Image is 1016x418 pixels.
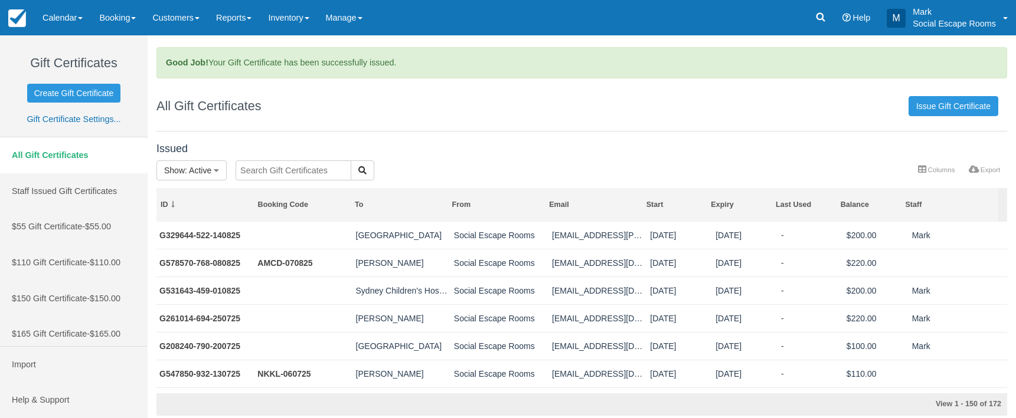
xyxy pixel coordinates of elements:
[353,305,451,333] td: Andrew Edmondson
[778,222,844,249] td: -
[451,249,549,277] td: Social Escape Rooms
[159,231,240,240] a: G329644-522-140825
[913,18,996,29] p: Social Escape Rooms
[156,249,254,277] td: G578570-768-080825
[451,388,549,416] td: Dad
[159,286,240,295] a: G531643-459-010825
[156,222,254,249] td: G329644-522-140825
[549,200,638,210] div: Email
[451,333,549,360] td: Social Escape Rooms
[12,222,82,231] span: $55 Gift Certificate
[12,258,87,267] span: $110 Gift Certificate
[159,258,240,268] a: G578570-768-080825
[90,258,120,267] span: $110.00
[647,249,713,277] td: 08/08/2025
[549,222,647,249] td: kat.colgan@petershampandc.org.au
[549,388,647,416] td: lachy8910@gmail.com
[12,294,87,303] span: $150 Gift Certificate
[713,360,778,388] td: 12/07/2028
[844,360,909,388] td: $110.00
[208,58,397,67] span: Your Gift Certificate has been successfully issued.
[353,249,451,277] td: Laura Grubisa
[713,305,778,333] td: 25/07/2026
[887,9,906,28] div: M
[778,277,844,305] td: -
[841,200,897,210] div: Balance
[156,143,1007,155] h4: Issued
[647,222,713,249] td: 14/08/2025
[647,333,713,360] td: 20/07/2025
[258,200,347,210] div: Booking Code
[236,160,351,180] input: Search Gift Certificates
[647,277,713,305] td: 01/08/2025
[452,200,541,210] div: From
[844,333,909,360] td: $100.00
[355,200,444,210] div: To
[713,333,778,360] td: 20/07/2026
[156,333,254,360] td: G208240-790-200725
[353,277,451,305] td: Sydney Children's Hospitals Foundation
[254,360,352,388] td: NKKL-060725
[156,388,254,416] td: G154806-498-120725
[12,329,87,338] span: $165 Gift Certificate
[9,56,139,70] h1: Gift Certificates
[185,166,211,175] span: : Active
[156,99,261,113] h1: All Gift Certificates
[844,249,909,277] td: $220.00
[842,14,851,22] i: Help
[778,388,844,416] td: -
[85,222,111,231] span: $55.00
[353,222,451,249] td: Petersham Public School
[647,305,713,333] td: 25/07/2025
[776,200,832,210] div: Last Used
[911,162,962,178] a: Columns
[778,360,844,388] td: -
[451,360,549,388] td: Social Escape Rooms
[549,305,647,333] td: andrewjedmo@gmail.com
[353,333,451,360] td: Wideview Public School
[962,162,1007,178] a: Export
[90,294,120,303] span: $150.00
[353,388,451,416] td: Lachlan
[844,277,909,305] td: $200.00
[353,360,451,388] td: Colin Liang
[711,200,767,210] div: Expiry
[778,333,844,360] td: -
[254,388,352,416] td: BDRX-120725
[853,13,871,22] span: Help
[161,200,250,210] div: ID
[778,249,844,277] td: -
[713,277,778,305] td: 01/08/2026
[844,388,909,416] td: $110.00
[159,341,240,351] a: G208240-790-200725
[730,399,1001,410] div: View 1 - 150 of 172
[257,369,311,378] a: NKKL-060725
[257,258,312,268] a: AMCD-070825
[549,333,647,360] td: wideviewpsfete@gmail.com
[451,222,549,249] td: Social Escape Rooms
[844,305,909,333] td: $220.00
[911,162,1007,180] ul: More
[27,84,121,103] a: Create Gift Certificate
[156,305,254,333] td: G261014-694-250725
[844,222,909,249] td: $200.00
[909,277,1007,305] td: Mark
[166,58,208,67] strong: Good Job!
[451,305,549,333] td: Social Escape Rooms
[909,305,1007,333] td: Mark
[156,277,254,305] td: G531643-459-010825
[27,114,120,124] a: Gift Certificate Settings...
[159,369,240,378] a: G547850-932-130725
[713,388,778,416] td: 11/07/2028
[90,329,120,338] span: $165.00
[713,249,778,277] td: 07/08/2028
[647,360,713,388] td: 13/07/2025
[713,222,778,249] td: 14/08/2026
[164,166,185,175] span: Show
[913,6,996,18] p: Mark
[646,200,703,210] div: Start
[778,305,844,333] td: -
[909,333,1007,360] td: Mark
[905,200,994,210] div: Staff
[254,249,352,277] td: AMCD-070825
